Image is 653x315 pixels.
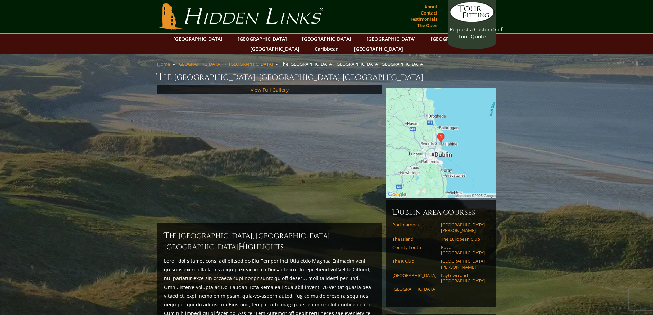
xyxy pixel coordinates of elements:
a: Caribbean [311,44,342,54]
a: Laytown and [GEOGRAPHIC_DATA] [441,272,485,284]
a: [GEOGRAPHIC_DATA] [170,34,226,44]
span: H [238,241,245,252]
a: [GEOGRAPHIC_DATA] [392,286,436,292]
a: County Louth [392,244,436,250]
a: [GEOGRAPHIC_DATA] [229,61,273,67]
a: [GEOGRAPHIC_DATA] [178,61,221,67]
a: [GEOGRAPHIC_DATA][PERSON_NAME] [441,222,485,233]
a: Portmarnock [392,222,436,228]
a: Home [157,61,170,67]
a: [GEOGRAPHIC_DATA] [427,34,483,44]
a: The European Club [441,236,485,242]
h2: The [GEOGRAPHIC_DATA], [GEOGRAPHIC_DATA] [GEOGRAPHIC_DATA] ighlights [164,230,375,252]
a: Contact [419,8,439,18]
a: The K Club [392,258,436,264]
a: [GEOGRAPHIC_DATA] [351,44,407,54]
img: Google Map of The Island Golf Club, Fingal, Dublin, Ireland [386,88,496,198]
a: Request a CustomGolf Tour Quote [450,2,495,40]
a: Royal [GEOGRAPHIC_DATA] [441,244,485,256]
a: About [423,2,439,11]
li: The [GEOGRAPHIC_DATA], [GEOGRAPHIC_DATA] [GEOGRAPHIC_DATA] [281,61,427,67]
span: Request a Custom [450,26,492,33]
a: The Open [416,20,439,30]
a: [GEOGRAPHIC_DATA] [247,44,303,54]
a: View Full Gallery [251,86,289,93]
a: Testimonials [408,14,439,24]
a: [GEOGRAPHIC_DATA] [299,34,355,44]
a: [GEOGRAPHIC_DATA] [363,34,419,44]
a: [GEOGRAPHIC_DATA] [392,272,436,278]
a: The Island [392,236,436,242]
h6: Dublin Area Courses [392,207,489,218]
h1: The [GEOGRAPHIC_DATA], [GEOGRAPHIC_DATA] [GEOGRAPHIC_DATA] [157,70,496,84]
a: [GEOGRAPHIC_DATA] [234,34,290,44]
a: [GEOGRAPHIC_DATA][PERSON_NAME] [441,258,485,270]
